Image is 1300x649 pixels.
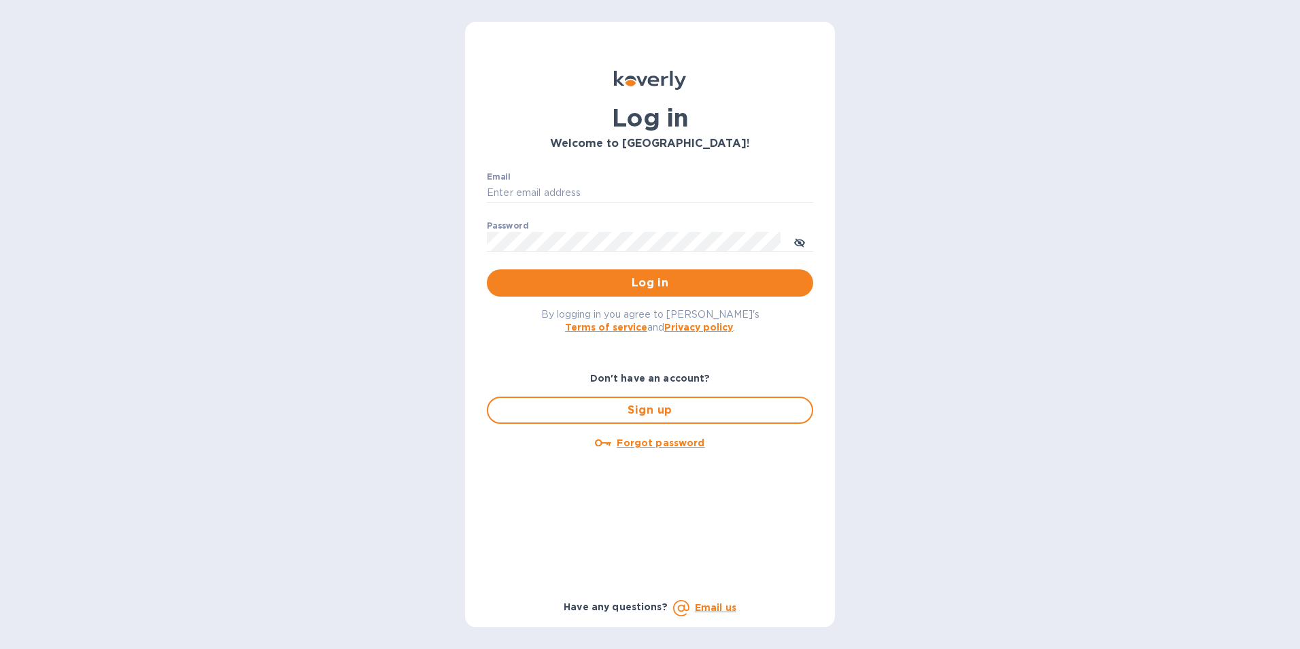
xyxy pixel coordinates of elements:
[564,601,668,612] b: Have any questions?
[590,373,711,384] b: Don't have an account?
[786,228,813,255] button: toggle password visibility
[498,275,802,291] span: Log in
[614,71,686,90] img: Koverly
[499,402,801,418] span: Sign up
[487,183,813,203] input: Enter email address
[565,322,647,333] a: Terms of service
[617,437,704,448] u: Forgot password
[487,222,528,230] label: Password
[541,309,759,333] span: By logging in you agree to [PERSON_NAME]'s and .
[487,137,813,150] h3: Welcome to [GEOGRAPHIC_DATA]!
[487,173,511,181] label: Email
[487,269,813,297] button: Log in
[664,322,733,333] a: Privacy policy
[487,103,813,132] h1: Log in
[487,397,813,424] button: Sign up
[695,602,736,613] a: Email us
